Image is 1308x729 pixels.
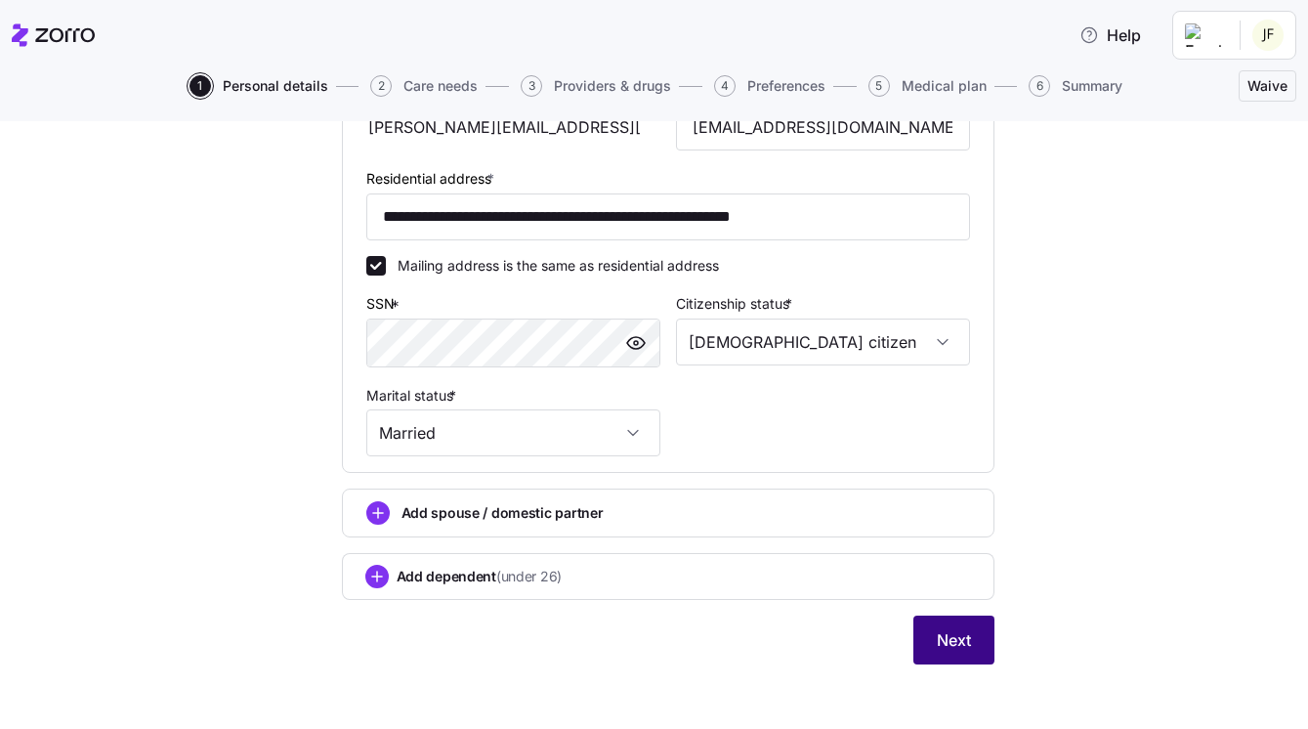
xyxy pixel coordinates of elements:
[403,79,478,93] span: Care needs
[366,293,403,315] label: SSN
[902,79,987,93] span: Medical plan
[190,75,211,97] span: 1
[496,567,562,586] span: (under 26)
[1029,75,1050,97] span: 6
[937,628,971,652] span: Next
[366,409,660,456] input: Select marital status
[714,75,825,97] button: 4Preferences
[913,616,994,665] button: Next
[676,319,970,365] input: Select citizenship status
[521,75,542,97] span: 3
[1029,75,1122,97] button: 6Summary
[747,79,825,93] span: Preferences
[370,75,478,97] button: 2Care needs
[868,75,890,97] span: 5
[521,75,671,97] button: 3Providers & drugs
[366,168,498,190] label: Residential address
[554,79,671,93] span: Providers & drugs
[370,75,392,97] span: 2
[401,503,604,523] span: Add spouse / domestic partner
[186,75,328,97] a: 1Personal details
[1062,79,1122,93] span: Summary
[1252,20,1284,51] img: 7e49434320aa37f3f8b2002b9663acfc
[397,567,563,586] span: Add dependent
[386,256,719,276] label: Mailing address is the same as residential address
[365,565,389,588] svg: add icon
[190,75,328,97] button: 1Personal details
[676,293,796,315] label: Citizenship status
[714,75,736,97] span: 4
[223,79,328,93] span: Personal details
[366,385,460,407] label: Marital status
[676,104,970,150] input: Email
[1064,16,1157,55] button: Help
[1239,70,1296,102] button: Waive
[868,75,987,97] button: 5Medical plan
[1247,76,1287,96] span: Waive
[366,501,390,525] svg: add icon
[1079,23,1141,47] span: Help
[1185,23,1224,47] img: Employer logo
